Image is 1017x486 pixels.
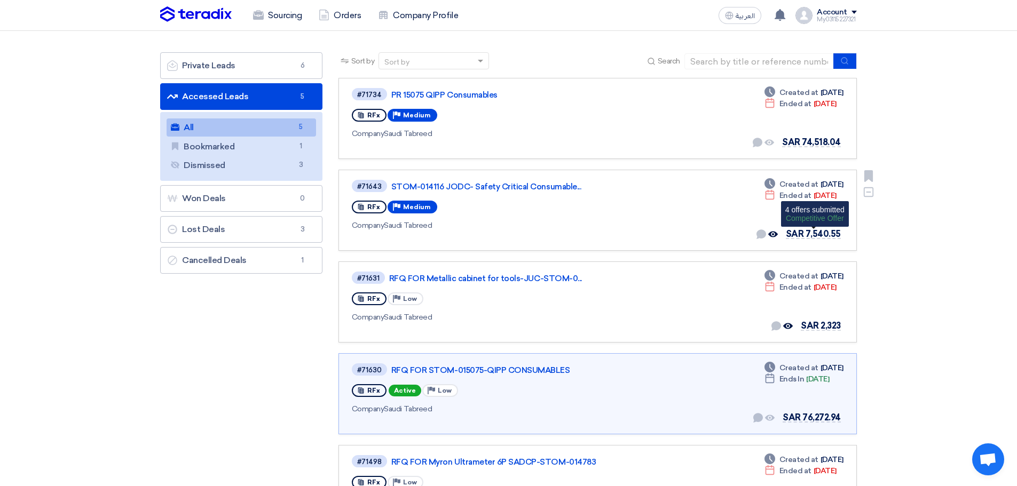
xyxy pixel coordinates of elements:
span: SAR 7,540.55 [786,229,841,239]
a: Bookmarked [167,138,316,156]
span: 1 [296,255,309,266]
span: Low [403,295,417,302]
div: [DATE] [764,98,837,109]
div: Competitive Offer [785,214,845,222]
span: Created at [779,179,818,190]
span: Medium [403,111,431,119]
a: All [167,118,316,137]
span: RFx [367,111,380,119]
div: [DATE] [764,454,843,465]
span: Created at [779,87,818,98]
img: Teradix logo [160,6,232,22]
div: #71643 [357,183,382,190]
span: 5 [295,122,308,133]
div: [DATE] [764,362,843,373]
span: Ends In [779,373,805,385]
div: [DATE] [764,270,843,282]
input: Search by title or reference number [684,53,834,69]
div: 4 offers submitted [785,205,845,214]
a: Company Profile [369,4,467,27]
button: العربية [719,7,761,24]
span: RFx [367,479,380,486]
a: STOM-014116 JODC- Safety Critical Consumable... [391,182,658,192]
a: RFQ FOR STOM-015075-QIPP CONSUMABLES [391,365,658,375]
a: Cancelled Deals1 [160,247,322,274]
span: Low [438,387,452,394]
span: Search [658,55,680,67]
div: Saudi Tabreed [352,403,660,415]
span: Company [352,129,384,138]
a: Private Leads6 [160,52,322,79]
a: Lost Deals3 [160,216,322,243]
div: #71630 [357,367,382,373]
span: RFx [367,387,380,394]
span: Ended at [779,190,811,201]
span: Company [352,404,384,413]
span: Ended at [779,465,811,476]
span: Ended at [779,282,811,293]
div: Account [817,8,847,17]
span: Created at [779,362,818,373]
span: Active [389,385,421,396]
span: Created at [779,454,818,465]
a: RFQ FOR Myron Ultrameter 6P SADCP-STOM-014783 [391,457,658,467]
span: 6 [296,60,309,71]
a: Accessed Leads5 [160,83,322,110]
span: RFx [367,295,380,302]
span: Medium [403,203,431,211]
span: 3 [295,160,308,171]
div: [DATE] [764,87,843,98]
span: 0 [296,193,309,204]
div: [DATE] [764,179,843,190]
div: #71631 [357,275,380,282]
a: RFQ FOR Metallic cabinet for tools-JUC-STOM-0... [389,274,656,283]
span: SAR 74,518.04 [782,137,841,147]
a: Won Deals0 [160,185,322,212]
a: PR 15075 QIPP Consumables [391,90,658,100]
a: Orders [310,4,369,27]
span: SAR 2,323 [801,321,841,331]
img: profile_test.png [795,7,813,24]
a: Dismissed [167,156,316,174]
div: #71498 [357,458,382,465]
span: SAR 76,272.94 [783,412,841,423]
span: 1 [295,141,308,152]
a: Sourcing [245,4,310,27]
div: Sort by [384,57,409,68]
div: Saudi Tabreed [352,128,660,139]
span: 3 [296,224,309,235]
div: [DATE] [764,282,837,293]
span: Created at [779,270,818,282]
div: [DATE] [764,465,837,476]
div: My03115227321 [817,17,857,22]
span: Ended at [779,98,811,109]
span: Sort by [351,55,375,67]
div: [DATE] [764,373,830,385]
div: [DATE] [764,190,837,201]
span: Company [352,313,384,322]
div: Saudi Tabreed [352,312,658,323]
div: Open chat [972,443,1004,475]
div: Saudi Tabreed [352,220,660,231]
span: العربية [736,12,755,20]
span: 5 [296,91,309,102]
div: #71734 [357,91,382,98]
span: Company [352,221,384,230]
span: Low [403,479,417,486]
span: RFx [367,203,380,211]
